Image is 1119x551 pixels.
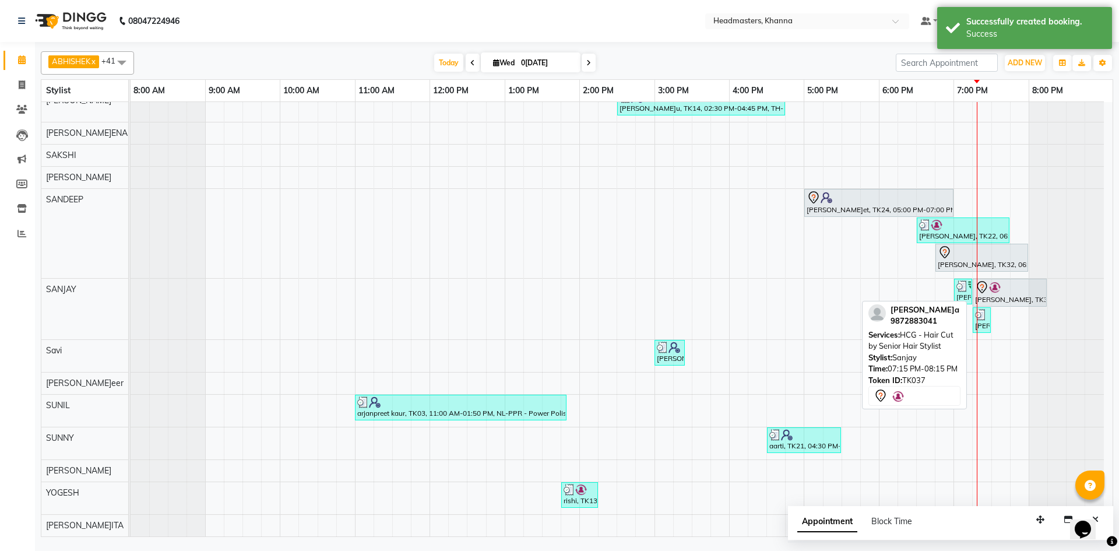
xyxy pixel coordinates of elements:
b: 08047224946 [128,5,180,37]
div: rishi, TK13, 01:45 PM-02:15 PM, HCL-C - BABY GIRL HAIR CUT [562,484,597,506]
iframe: chat widget [1070,504,1107,539]
span: Appointment [797,511,857,532]
div: arjanpreet kaur, TK03, 11:00 AM-01:50 PM, NL-PPR - Power Polish Removal [356,396,565,419]
div: [PERSON_NAME], TK32, 06:45 PM-08:00 PM, RT-ES - Essensity Root Touchup(one inch only) [937,245,1027,270]
span: [PERSON_NAME]eer [46,378,124,388]
span: SANDEEP [46,194,83,205]
div: Success [966,28,1103,40]
img: logo [30,5,110,37]
input: Search Appointment [896,54,998,72]
span: Stylist: [868,353,892,362]
div: TK037 [868,375,960,387]
span: Wed [490,58,518,67]
a: 11:00 AM [356,82,397,99]
a: 8:00 AM [131,82,168,99]
div: [PERSON_NAME]et, TK24, 05:00 PM-07:00 PM, GL-essensity - Essensity Global [805,191,952,215]
span: Block Time [871,516,912,527]
img: profile [868,304,886,322]
div: [PERSON_NAME]u, TK14, 02:30 PM-04:45 PM, TH-EB - Eyebrows [618,92,784,114]
span: SUNNY [46,433,74,443]
a: 8:00 PM [1029,82,1066,99]
span: ADD NEW [1008,58,1042,67]
a: 12:00 PM [430,82,471,99]
span: SANJAY [46,284,76,294]
div: aarti, TK21, 04:30 PM-05:30 PM, HCL - Hair Cut by Senior Hair Stylist [768,429,840,451]
a: 2:00 PM [580,82,617,99]
span: [PERSON_NAME]ITA [46,520,124,531]
a: 10:00 AM [280,82,322,99]
a: 3:00 PM [655,82,692,99]
span: +41 [101,56,124,65]
span: SAKSHI [46,150,76,160]
span: [PERSON_NAME] [46,465,111,476]
span: Today [434,54,463,72]
input: 2025-09-03 [518,54,576,72]
span: Stylist [46,85,71,96]
span: [PERSON_NAME] [46,95,111,106]
button: ADD NEW [1005,55,1045,71]
div: Sanjay [868,352,960,364]
a: 7:00 PM [954,82,991,99]
div: [PERSON_NAME]hu, TK26, 07:00 PM-07:15 PM, HS - Styling [955,280,971,303]
span: HCG - Hair Cut by Senior Hair Stylist [868,330,953,351]
span: [PERSON_NAME]ENA [46,128,128,138]
a: 5:00 PM [804,82,841,99]
a: x [90,57,96,66]
span: [PERSON_NAME]a [891,305,959,314]
div: Successfully created booking. [966,16,1103,28]
span: Savi [46,345,62,356]
a: 6:00 PM [879,82,916,99]
div: [PERSON_NAME], TK37, 07:15 PM-08:15 PM, HCG - Hair Cut by Senior Hair Stylist [974,280,1046,305]
div: [PERSON_NAME], TK31, 07:15 PM-07:30 PM, HS - Styling [974,309,990,331]
div: 07:15 PM-08:15 PM [868,363,960,375]
span: SUNIL [46,400,70,410]
span: Token ID: [868,375,902,385]
div: [PERSON_NAME]eep, TK11, 03:00 PM-03:25 PM, TH-EB - Eyebrows,TH-UL - [GEOGRAPHIC_DATA],TH-FH - For... [656,342,684,364]
a: 4:00 PM [730,82,766,99]
span: YOGESH [46,487,79,498]
span: ABHISHEK [52,57,90,66]
span: [PERSON_NAME] [46,172,111,183]
a: 9:00 AM [206,82,243,99]
a: 1:00 PM [505,82,542,99]
div: 9872883041 [891,315,959,327]
span: Services: [868,330,900,339]
span: Time: [868,364,888,373]
div: [PERSON_NAME], TK22, 06:30 PM-07:45 PM, RT-ES - Essensity Root Touchup(one inch only) [918,219,1008,241]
